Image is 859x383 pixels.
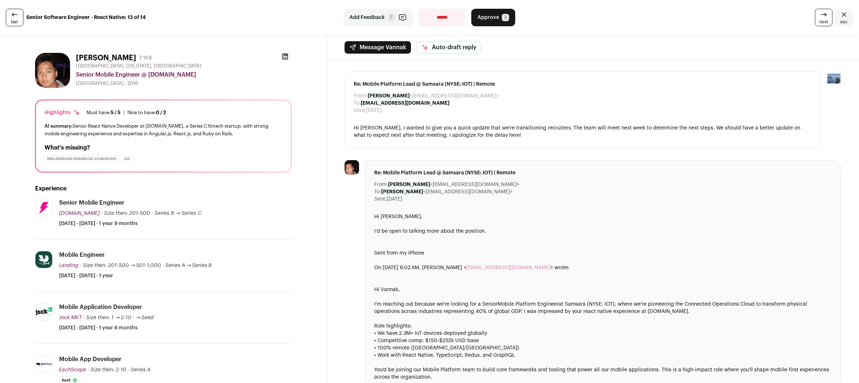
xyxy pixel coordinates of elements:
button: Add Feedback F [344,9,413,26]
button: Approve A [471,9,515,26]
div: Sent from my iPhone [374,249,832,257]
b: [EMAIL_ADDRESS][DOMAIN_NAME] [361,101,449,106]
span: Re: Mobile Platform Lead @ Samsara (NYSE: IOT) | Remote [354,81,812,88]
span: [DATE] - [DATE] · 1 year 8 months [59,324,138,332]
span: AI summary: [45,124,73,128]
div: Highlights [45,109,81,116]
dd: <[EMAIL_ADDRESS][DOMAIN_NAME]> [368,92,499,100]
img: d38d7cec5f4794a03b8acc46c108836271f4f3e1fab6ef18b2d13614590d1d9e.jpg [35,199,52,216]
span: 5 / 5 [111,110,120,115]
span: esc [841,19,848,25]
span: 0 / 2 [156,110,166,115]
div: Nice to have: [127,110,166,116]
span: Landing [59,263,78,268]
img: 8eaa6b451721a5c8172e28d53811cd53ffbbd4c578c8bdd028307a0f0b63847c [35,53,70,88]
span: Add Feedback [350,14,385,21]
a: [EMAIL_ADDRESS][DOMAIN_NAME] [466,265,551,270]
span: next [820,19,828,25]
a: last [6,9,23,26]
div: Mobile App Developer [59,355,122,363]
div: Mobile Application Developer [59,303,142,311]
span: · Size then: 201-500 [101,211,150,216]
h2: What's missing? [45,143,282,152]
span: · Size then: 2-10 [88,367,126,372]
span: F [388,14,395,21]
span: Series A [131,367,150,372]
dt: To: [354,100,361,107]
b: [PERSON_NAME] [368,93,410,98]
div: • Competitive comp: $150-$252k USD base [374,337,832,344]
img: 17109629-medium_jpg [827,71,841,86]
a: Close [836,9,853,26]
dd: [DATE] [366,107,382,114]
div: Senior Mobile Engineer [59,199,124,207]
img: 8eaa6b451721a5c8172e28d53811cd53ffbbd4c578c8bdd028307a0f0b63847c [345,160,359,175]
span: Re: Mobile Platform Lead @ Samsara (NYSE: IOT) | Remote [374,169,832,177]
dd: <[EMAIL_ADDRESS][DOMAIN_NAME]> [388,181,519,188]
dt: From: [374,181,388,188]
div: Role highlights: [374,322,832,330]
dd: [DATE] [387,196,402,203]
h1: [PERSON_NAME] [76,53,136,63]
ul: | [87,110,166,116]
dd: <[EMAIL_ADDRESS][DOMAIN_NAME]> [381,188,513,196]
div: • We have 2.3M+ IoT devices deployed globally [374,330,832,337]
img: e9ac66aeb7f96a260c7490718e99f4b2a666012611b4ee537f6dcf0650c3ad69.jpg [35,363,52,366]
span: · Size then: 201-500 → 501-1,000 [80,263,161,268]
span: Series A → Series B [165,263,212,268]
b: [PERSON_NAME] [388,182,430,187]
span: → Seed [136,315,154,320]
div: Senior Mobile Engineer @ [DOMAIN_NAME] [76,70,292,79]
div: Senior React Native Developer at [DOMAIN_NAME], a Series C fintech startup, with strong mobile en... [45,122,282,138]
div: Mobile Engineer [59,251,105,259]
button: Auto-draft reply [417,41,481,54]
span: [DATE] - [DATE] · 1 year [59,272,113,279]
button: Message Vannak [345,41,411,54]
strong: Senior Software Engineer - React Native: 13 of 14 [26,14,146,21]
span: EachScape [59,367,86,372]
blockquote: On [DATE] 8:02 AM, [PERSON_NAME] < > wrote: [374,264,832,279]
span: · Size then: 1 → 2-10 [83,315,131,320]
dt: From: [354,92,368,100]
img: 3927633356caf8919151ced1e4a4674e6c689490f193979a0d5aa2a78bafd52d.jpg [35,251,52,268]
span: · [152,210,153,217]
span: · [133,314,134,321]
div: Must have: [87,110,120,116]
div: Go [122,155,133,163]
dt: To: [374,188,381,196]
div: I'm reaching out because we're looking for a Senior at Samsara (NYSE: IOT), where we're pioneerin... [374,301,832,315]
span: last [11,19,18,25]
div: Hi [PERSON_NAME], I wanted to give you a quick update that we're transitioning recruiters. The te... [354,124,812,139]
span: [DOMAIN_NAME] [59,211,100,216]
div: I’d be open to talking more about the position. [374,228,832,235]
div: 7 YOE [139,54,153,62]
div: Hi Vannak, [374,286,832,293]
span: · [162,262,164,269]
div: • Work with React Native, TypeScript, Redux, and GraphQL [374,352,832,359]
span: [DATE] - [DATE] · 1 year 9 months [59,220,138,227]
div: • 100% remote ([GEOGRAPHIC_DATA]/[GEOGRAPHIC_DATA]) [374,344,832,352]
div: You'd be joining our Mobile Platform team to build core frameworks and tooling that power all our... [374,366,832,381]
span: Jock MKT [59,315,82,320]
span: Approve [478,14,499,21]
div: min average tenure of 24 months [45,155,119,163]
span: A [502,14,509,21]
a: next [815,9,833,26]
a: Mobile Platform Engineer [498,302,559,307]
dt: Sent: [374,196,387,203]
div: [GEOGRAPHIC_DATA] - 2016 [76,81,292,86]
b: [PERSON_NAME] [381,189,423,194]
span: Series B → Series C [154,211,202,216]
h2: Experience [35,184,292,193]
img: 49398116f20f38c5f51f6853fe77e9ec8156e6b596e0210f5ea1c7fea032c66c.png [35,306,52,318]
span: [GEOGRAPHIC_DATA], [US_STATE], [GEOGRAPHIC_DATA] [76,63,202,69]
dt: Sent: [354,107,366,114]
span: · [128,366,129,374]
